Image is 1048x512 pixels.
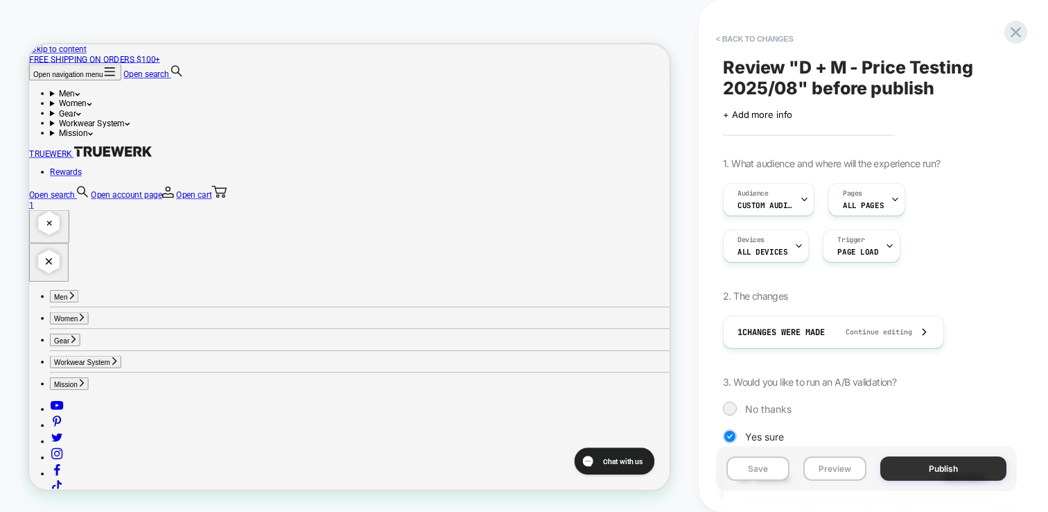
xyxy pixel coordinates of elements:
[723,57,1010,99] span: Review " D + M - Price Testing 2025/08 " before publish
[737,189,769,198] span: Audience
[837,235,864,245] span: Trigger
[843,200,884,210] span: ALL PAGES
[33,332,51,342] span: Men
[737,247,787,257] span: ALL DEVICES
[28,386,68,402] button: Gear
[745,403,792,415] span: No thanks
[28,164,70,177] a: Rewards
[737,235,765,245] span: Devices
[737,200,793,210] span: Custom Audience
[723,109,792,120] span: + Add more info
[723,157,940,169] span: 1. What audience and where will the experience run?
[28,85,855,99] summary: Gear
[125,33,186,46] span: Open search
[723,376,896,388] span: 3. Would you like to run an A/B validation?
[837,247,878,257] span: Page Load
[737,327,825,338] span: 1 Changes were made
[6,35,98,46] span: Open navigation menu
[726,456,789,481] button: Save
[33,448,64,459] span: Mission
[28,99,855,112] summary: Workwear System
[82,194,193,207] a: Open account page
[28,480,46,493] a: Follow on YouTube
[28,72,855,85] summary: Women
[709,28,801,50] button: < Back to changes
[33,390,54,400] span: Gear
[832,327,912,336] span: Continue editing
[28,415,123,432] button: Workwear System
[28,112,855,125] summary: Mission
[880,456,1006,481] button: Publish
[28,357,79,373] button: Women
[196,194,243,207] span: Open cart
[723,290,788,302] span: 2. The changes
[843,189,862,198] span: Pages
[125,33,205,46] a: Open search
[745,431,784,443] span: Yes sure
[28,444,79,461] button: Mission
[45,16,98,30] h1: Chat with us
[803,456,866,481] button: Preview
[33,419,108,429] span: Workwear System
[7,5,114,41] button: Open gorgias live chat
[60,136,164,150] img: TRUEWERK
[28,327,66,344] button: Men
[28,59,855,72] summary: Men
[33,361,65,371] span: Women
[82,194,177,207] span: Open account page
